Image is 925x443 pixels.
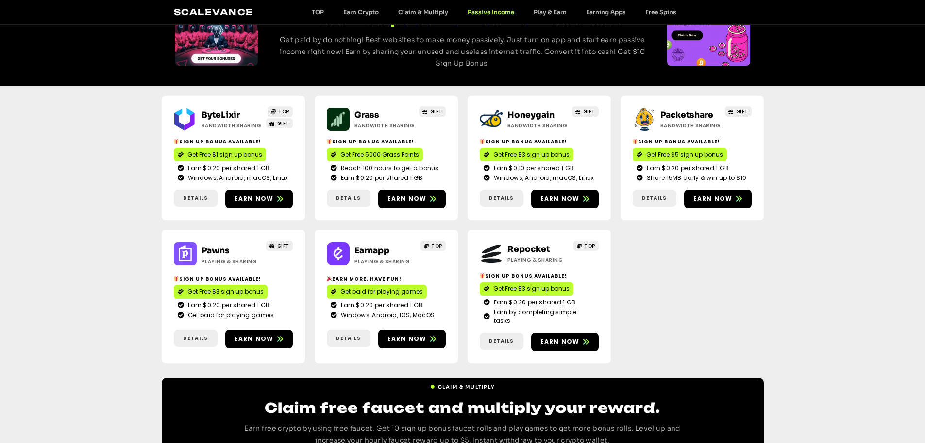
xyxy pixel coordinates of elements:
[235,335,274,343] span: Earn now
[430,108,442,115] span: GIFT
[573,241,599,251] a: TOP
[660,110,713,120] a: Packetshare
[458,8,524,16] a: Passive Income
[174,148,266,161] a: Get Free $1 sign up bonus
[277,242,289,249] span: GIFT
[187,287,264,296] span: Get Free $3 sign up bonus
[489,195,514,202] span: Details
[491,298,576,307] span: Earn $0.20 per shared 1 GB
[340,150,419,159] span: Get Free 5000 Grass Points
[583,108,595,115] span: GIFT
[327,276,332,281] img: 🎉
[327,190,370,207] a: Details
[183,335,208,342] span: Details
[388,8,458,16] a: Claim & Multiply
[633,139,638,144] img: 🎁
[174,139,179,144] img: 🎁
[480,333,523,350] a: Details
[327,275,446,283] h2: Earn More, Have Fun!
[584,242,595,249] span: TOP
[480,138,599,145] h2: Sign up bonus available!
[187,150,262,159] span: Get Free $1 sign up bonus
[644,174,747,182] span: Share 15MB daily & win up to $10
[431,242,442,249] span: TOP
[438,383,495,390] span: Claim & Multiply
[387,195,427,203] span: Earn now
[338,311,435,319] span: Windows, Android, IOS, MacOS
[266,241,293,251] a: GIFT
[646,150,723,159] span: Get Free $5 sign up bonus
[633,138,752,145] h2: Sign up bonus available!
[354,122,415,129] h2: Bandwidth Sharing
[419,106,446,117] a: GIFT
[493,150,570,159] span: Get Free $3 sign up bonus
[338,174,423,182] span: Earn $0.20 per shared 1 GB
[174,330,218,347] a: Details
[185,164,270,173] span: Earn $0.20 per shared 1 GB
[354,258,415,265] h2: Playing & Sharing
[378,190,446,208] a: Earn now
[660,122,721,129] h2: Bandwidth Sharing
[642,195,667,202] span: Details
[540,195,580,203] span: Earn now
[480,282,573,296] a: Get Free $3 sign up bonus
[684,190,752,208] a: Earn now
[480,139,485,144] img: 🎁
[327,139,332,144] img: 🎁
[524,8,576,16] a: Play & Earn
[336,335,361,342] span: Details
[266,118,293,128] a: GIFT
[174,7,253,17] a: Scalevance
[736,108,748,115] span: GIFT
[491,308,595,325] span: Earn by completing simple tasks
[338,301,423,310] span: Earn $0.20 per shared 1 GB
[225,190,293,208] a: Earn now
[420,241,446,251] a: TOP
[340,287,423,296] span: Get paid for playing games
[507,110,555,120] a: Honeygain
[202,258,262,265] h2: Playing & Sharing
[185,311,274,319] span: Get paid for playing games
[507,244,550,254] a: Repocket
[174,138,293,145] h2: Sign up bonus available!
[225,330,293,348] a: Earn now
[230,398,696,417] h2: Claim free faucet and multiply your reward.
[174,275,293,283] h2: Sign up bonus available!
[354,110,379,120] a: Grass
[493,284,570,293] span: Get Free $3 sign up bonus
[430,379,495,390] a: Claim & Multiply
[174,285,268,299] a: Get Free $3 sign up bonus
[327,285,427,299] a: Get paid for playing games
[576,8,636,16] a: Earning Apps
[327,138,446,145] h2: Sign up bonus available!
[693,195,733,203] span: Earn now
[268,106,293,117] a: TOP
[277,120,289,127] span: GIFT
[276,35,649,69] p: Get paid by do nothing! Best websites to make money passively. Just turn on app and start earn pa...
[185,301,270,310] span: Earn $0.20 per shared 1 GB
[725,106,752,117] a: GIFT
[327,148,423,161] a: Get Free 5000 Grass Points
[491,174,594,182] span: Windows, Android, macOS, Linux
[235,195,274,203] span: Earn now
[202,246,230,256] a: Pawns
[480,273,485,278] img: 🎁
[327,330,370,347] a: Details
[480,272,599,280] h2: Sign Up Bonus Available!
[633,190,676,207] a: Details
[202,110,240,120] a: ByteLixir
[278,108,289,115] span: TOP
[633,148,727,161] a: Get Free $5 sign up bonus
[183,195,208,202] span: Details
[302,8,686,16] nav: Menu
[507,256,568,264] h2: Playing & Sharing
[202,122,262,129] h2: Bandwidth Sharing
[387,335,427,343] span: Earn now
[491,164,574,173] span: Earn $0.10 per shared 1 GB
[302,8,334,16] a: TOP
[644,164,729,173] span: Earn $0.20 per shared 1 GB
[336,195,361,202] span: Details
[572,106,599,117] a: GIFT
[636,8,686,16] a: Free Spins
[338,164,439,173] span: Reach 100 hours to get a bonus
